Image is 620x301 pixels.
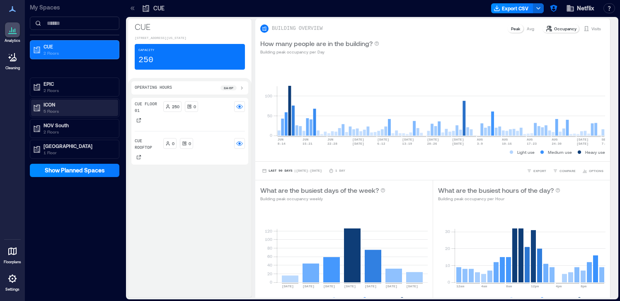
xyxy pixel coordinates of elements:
text: 13-19 [402,142,412,146]
p: EPIC [44,80,113,87]
p: How many people are in the building? [260,39,373,49]
button: Last 90 Days |[DATE]-[DATE] [260,167,324,175]
text: 12pm [531,284,539,288]
button: Export CSV [491,3,533,13]
tspan: 30 [445,229,450,234]
text: 24-30 [552,142,562,146]
p: CUE Rooftop [135,138,160,151]
a: Floorplans [1,241,24,267]
tspan: 40 [267,262,272,267]
p: 0 [189,140,191,147]
text: 4pm [556,284,562,288]
tspan: 0 [270,279,272,284]
a: Analytics [2,20,23,46]
p: CUE [135,21,245,32]
tspan: 50 [267,113,272,118]
p: Avg [527,25,534,32]
text: 8-14 [278,142,286,146]
tspan: 10 [445,263,450,268]
tspan: 20 [445,246,450,251]
text: 17-23 [527,142,537,146]
text: [DATE] [452,142,464,146]
p: CUE [44,43,113,50]
p: ICON [44,101,113,108]
p: 2 Floors [44,87,113,94]
p: CUE Floor 01 [135,101,160,114]
text: 8am [506,284,512,288]
span: Netflix [577,4,594,12]
button: COMPARE [551,167,577,175]
text: [DATE] [365,284,377,288]
a: Cleaning [2,47,23,73]
tspan: 100 [265,237,272,242]
text: AUG [527,138,533,141]
text: [DATE] [576,138,589,141]
span: Show Planned Spaces [45,166,105,175]
p: 1 Day [335,168,345,173]
text: [DATE] [385,284,397,288]
p: Occupancy [554,25,576,32]
tspan: 0 [447,279,450,284]
text: JUN [278,138,284,141]
text: 10-16 [502,142,512,146]
p: 2 Floors [44,50,113,56]
text: [DATE] [427,138,439,141]
p: Heavy use [585,149,605,155]
tspan: 20 [267,271,272,276]
p: 0 [172,140,174,147]
text: [DATE] [406,284,418,288]
text: [DATE] [452,138,464,141]
p: Capacity [138,48,154,53]
span: COMPARE [559,168,576,173]
text: [DATE] [344,284,356,288]
p: CUE [153,4,165,12]
text: 22-28 [327,142,337,146]
button: Netflix [564,2,597,15]
text: 8pm [581,284,587,288]
text: 15-21 [303,142,312,146]
p: Building peak occupancy per Hour [438,195,560,202]
text: [DATE] [282,284,294,288]
text: [DATE] [377,138,389,141]
text: JUN [327,138,334,141]
tspan: 0 [270,133,272,138]
p: BUILDING OVERVIEW [272,25,322,32]
p: 1 Floor [44,149,113,156]
text: [DATE] [323,284,335,288]
text: 20-26 [427,142,437,146]
p: Settings [5,287,19,292]
span: EXPORT [533,168,546,173]
text: 6-12 [377,142,385,146]
text: [DATE] [576,142,589,146]
p: 0 [194,103,196,110]
p: NOV South [44,122,113,129]
p: Peak [511,25,520,32]
button: EXPORT [525,167,548,175]
p: Building peak occupancy weekly [260,195,385,202]
p: What are the busiest days of the week? [260,185,379,195]
text: 12am [456,284,464,288]
p: [GEOGRAPHIC_DATA] [44,143,113,149]
button: Show Planned Spaces [30,164,119,177]
p: Medium use [548,149,572,155]
tspan: 60 [267,254,272,259]
p: Light use [517,149,535,155]
text: SEP [601,138,608,141]
tspan: 100 [265,93,272,98]
a: Settings [2,269,22,294]
p: Floorplans [4,260,21,265]
text: 4am [481,284,487,288]
button: OPTIONS [581,167,605,175]
p: 5 Floors [44,108,113,114]
p: Analytics [5,38,20,43]
text: [DATE] [303,284,315,288]
tspan: 80 [267,245,272,250]
p: 250 [138,54,153,66]
text: JUN [303,138,309,141]
tspan: 120 [265,228,272,233]
p: 8a - 6p [224,85,233,90]
text: 7-13 [601,142,609,146]
text: AUG [477,138,483,141]
text: 3-9 [477,142,483,146]
span: OPTIONS [589,168,603,173]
